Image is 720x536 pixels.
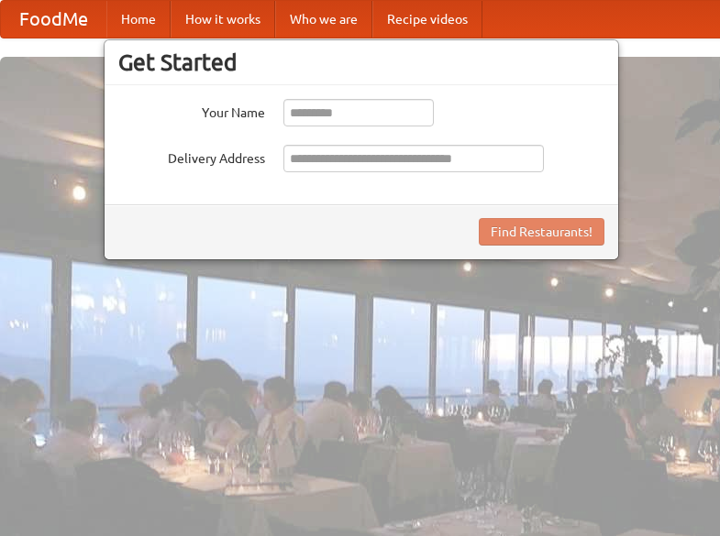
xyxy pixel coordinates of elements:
[275,1,372,38] a: Who we are
[372,1,482,38] a: Recipe videos
[118,49,604,76] h3: Get Started
[1,1,106,38] a: FoodMe
[118,145,265,168] label: Delivery Address
[479,218,604,246] button: Find Restaurants!
[106,1,171,38] a: Home
[118,99,265,122] label: Your Name
[171,1,275,38] a: How it works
